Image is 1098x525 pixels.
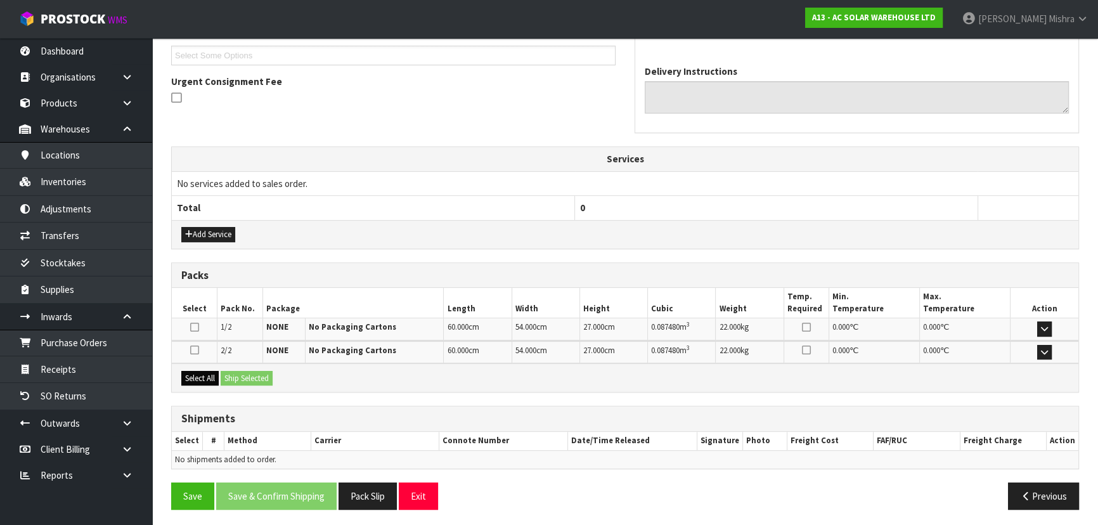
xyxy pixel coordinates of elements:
th: Date/Time Released [568,432,697,450]
th: Width [512,288,579,318]
th: Pack No. [217,288,263,318]
strong: No Packaging Cartons [309,345,396,356]
span: ProStock [41,11,105,27]
th: Total [172,196,575,220]
th: Min. Temperature [829,288,920,318]
sup: 3 [687,344,690,352]
td: cm [579,318,647,340]
td: No shipments added to order. [172,450,1078,469]
span: 0.000 [832,321,849,332]
td: ℃ [829,318,920,340]
span: 2/2 [221,345,231,356]
span: 0 [580,202,585,214]
span: 0.087480 [651,321,680,332]
td: cm [444,318,512,340]
th: Freight Cost [787,432,873,450]
td: cm [512,341,579,363]
label: Urgent Consignment Fee [171,75,282,88]
span: 0.000 [923,321,940,332]
td: cm [579,341,647,363]
strong: NONE [266,345,288,356]
button: Ship Selected [221,371,273,386]
button: Previous [1008,483,1079,510]
td: kg [716,341,784,363]
th: Carrier [311,432,439,450]
td: ℃ [920,341,1011,363]
span: 0.000 [923,345,940,356]
th: Method [224,432,311,450]
th: Connote Number [439,432,568,450]
th: Temp. Required [784,288,829,318]
td: cm [444,341,512,363]
button: Save & Confirm Shipping [216,483,337,510]
button: Exit [399,483,438,510]
span: 27.000 [583,321,604,332]
th: FAF/RUC [874,432,960,450]
td: cm [512,318,579,340]
strong: No Packaging Cartons [309,321,396,332]
strong: NONE [266,321,288,332]
td: ℃ [920,318,1011,340]
small: WMS [108,14,127,26]
td: No services added to sales order. [172,171,1078,195]
span: 60.000 [447,321,468,332]
span: 54.000 [515,345,536,356]
th: Select [172,432,203,450]
td: kg [716,318,784,340]
th: Action [1011,288,1078,318]
td: m [648,341,716,363]
button: Select All [181,371,219,386]
span: 54.000 [515,321,536,332]
th: # [203,432,224,450]
th: Max. Temperature [920,288,1011,318]
span: Mishra [1049,13,1075,25]
button: Pack Slip [339,483,397,510]
img: cube-alt.png [19,11,35,27]
th: Services [172,147,1078,171]
a: A13 - AC SOLAR WAREHOUSE LTD [805,8,943,28]
span: 22.000 [719,321,740,332]
th: Freight Charge [960,432,1046,450]
th: Package [262,288,444,318]
td: m [648,318,716,340]
th: Cubic [648,288,716,318]
th: Weight [716,288,784,318]
label: Delivery Instructions [645,65,737,78]
span: 60.000 [447,345,468,356]
th: Select [172,288,217,318]
span: 27.000 [583,345,604,356]
th: Photo [742,432,787,450]
strong: A13 - AC SOLAR WAREHOUSE LTD [812,12,936,23]
span: 0.087480 [651,345,680,356]
span: 1/2 [221,321,231,332]
span: 0.000 [832,345,849,356]
th: Height [579,288,647,318]
button: Save [171,483,214,510]
th: Signature [697,432,742,450]
button: Add Service [181,227,235,242]
sup: 3 [687,320,690,328]
th: Length [444,288,512,318]
td: ℃ [829,341,920,363]
h3: Shipments [181,413,1069,425]
h3: Packs [181,269,1069,282]
span: [PERSON_NAME] [978,13,1047,25]
th: Action [1046,432,1078,450]
span: 22.000 [719,345,740,356]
